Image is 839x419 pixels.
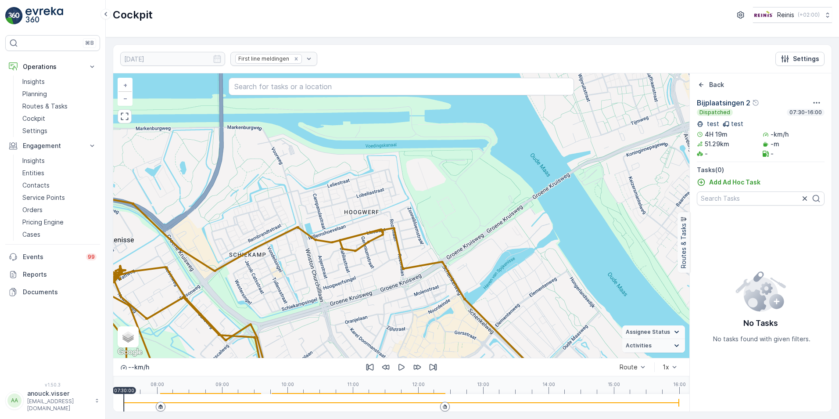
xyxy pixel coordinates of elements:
input: dd/mm/yyyy [120,52,225,66]
a: Zoom Out [118,92,132,105]
p: Orders [22,206,43,214]
p: Contacts [22,181,50,190]
p: Reports [23,270,97,279]
a: Insights [19,76,100,88]
p: 08:00 [151,382,164,387]
a: Pricing Engine [19,216,100,228]
span: Activities [626,342,652,349]
img: logo [5,7,23,25]
button: AAanouck.visser[EMAIL_ADDRESS][DOMAIN_NAME] [5,389,100,412]
p: Planning [22,90,47,98]
p: Engagement [23,141,82,150]
p: Routes & Tasks [679,224,688,269]
p: 11:00 [347,382,359,387]
p: Tasks ( 0 ) [697,166,825,174]
img: Reinis-Logo-Vrijstaand_Tekengebied-1-copy2_aBO4n7j.png [753,10,774,20]
div: 1x [663,364,669,371]
p: Cockpit [113,8,153,22]
span: v 1.50.3 [5,382,100,387]
p: Documents [23,288,97,296]
p: No tasks found with given filters. [713,335,810,343]
p: 12:00 [412,382,425,387]
button: Reinis(+02:00) [753,7,832,23]
a: Add Ad Hoc Task [697,178,760,187]
p: 51.29km [705,140,729,148]
img: config error [735,270,786,312]
a: Layers [118,327,138,347]
a: Routes & Tasks [19,100,100,112]
a: Back [697,80,724,89]
a: Planning [19,88,100,100]
p: -m [771,140,779,148]
button: Settings [775,52,825,66]
button: Operations [5,58,100,76]
p: - [771,149,774,158]
a: Service Points [19,191,100,204]
p: -km/h [771,130,789,139]
p: 99 [88,253,95,260]
p: test [731,119,743,128]
span: Assignee Status [626,329,670,336]
p: 07:30-16:00 [789,109,823,116]
p: 14:00 [542,382,555,387]
p: 13:00 [477,382,489,387]
p: test [705,119,719,128]
p: Back [709,80,724,89]
a: Orders [19,204,100,216]
a: Reports [5,266,100,283]
p: ( +02:00 ) [798,11,820,18]
p: Entities [22,169,44,177]
a: Open this area in Google Maps (opens a new window) [115,347,144,358]
p: [EMAIL_ADDRESS][DOMAIN_NAME] [27,398,90,412]
p: Bijplaatsingen 2 [697,98,750,108]
input: Search for tasks or a location [229,78,574,95]
p: Dispatched [699,109,731,116]
p: Add Ad Hoc Task [709,178,760,187]
p: Insights [22,77,45,86]
input: Search Tasks [697,191,825,206]
p: Events [23,253,81,261]
a: Settings [19,125,100,137]
p: 09:00 [215,382,229,387]
a: Documents [5,283,100,301]
summary: Assignee Status [622,325,685,339]
button: Engagement [5,137,100,155]
p: Service Points [22,193,65,202]
p: -- km/h [128,363,149,372]
p: Insights [22,156,45,165]
p: Settings [793,54,819,63]
a: Zoom In [118,79,132,92]
img: logo_light-DOdMpM7g.png [25,7,63,25]
p: 10:00 [281,382,294,387]
p: No Tasks [743,317,778,329]
a: Cases [19,228,100,241]
div: Help Tooltip Icon [752,99,759,106]
p: Reinis [777,11,794,19]
img: Google [115,347,144,358]
p: Routes & Tasks [22,102,68,111]
p: 07:30:00 [114,388,134,393]
p: anouck.visser [27,389,90,398]
p: ⌘B [85,40,94,47]
p: Cockpit [22,114,45,123]
a: Cockpit [19,112,100,125]
p: Pricing Engine [22,218,64,227]
p: 4H 19m [705,130,728,139]
a: Insights [19,155,100,167]
p: - [705,149,708,158]
summary: Activities [622,339,685,353]
div: AA [7,394,22,408]
span: − [123,94,128,102]
a: Events99 [5,248,100,266]
p: Settings [22,126,47,135]
p: Cases [22,230,40,239]
a: Contacts [19,179,100,191]
p: 16:00 [673,382,686,387]
span: + [123,81,127,89]
p: 15:00 [608,382,620,387]
a: Entities [19,167,100,179]
div: Route [620,364,638,371]
p: Operations [23,62,82,71]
